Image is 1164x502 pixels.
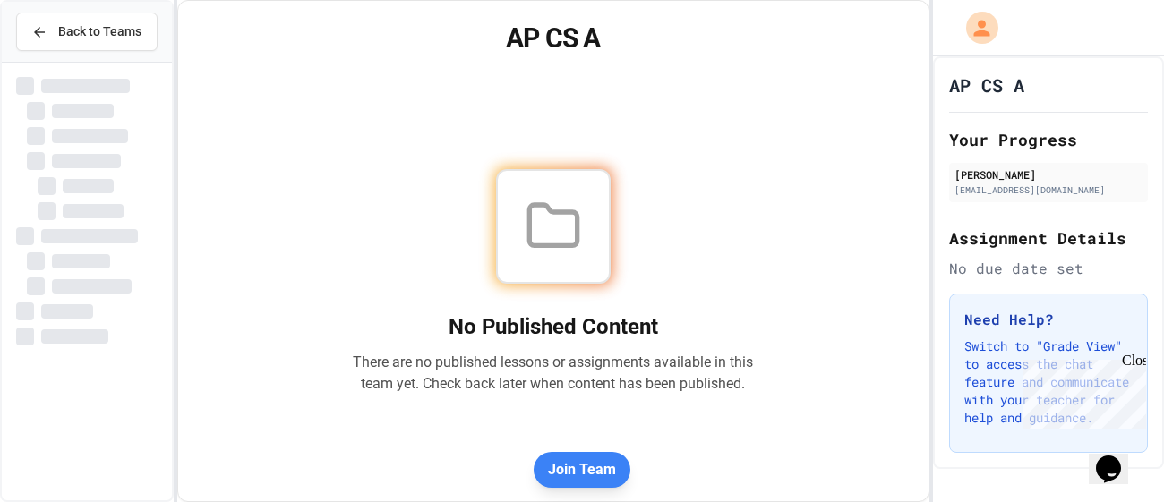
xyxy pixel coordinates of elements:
p: There are no published lessons or assignments available in this team yet. Check back later when c... [353,352,754,395]
p: Switch to "Grade View" to access the chat feature and communicate with your teacher for help and ... [964,337,1133,427]
div: No due date set [949,258,1148,279]
h1: AP CS A [949,72,1024,98]
button: Back to Teams [16,13,158,51]
h2: Assignment Details [949,225,1148,251]
div: Chat with us now!Close [7,7,124,114]
h3: Need Help? [964,309,1133,330]
div: My Account [947,7,1003,48]
h2: Your Progress [949,127,1148,152]
button: Join Team [534,452,630,488]
div: [PERSON_NAME] [954,166,1143,183]
h1: AP CS A [200,22,907,55]
iframe: chat widget [1089,430,1146,484]
span: Back to Teams [58,22,141,41]
h2: No Published Content [353,312,754,341]
iframe: chat widget [1015,353,1146,429]
div: [EMAIL_ADDRESS][DOMAIN_NAME] [954,183,1143,197]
